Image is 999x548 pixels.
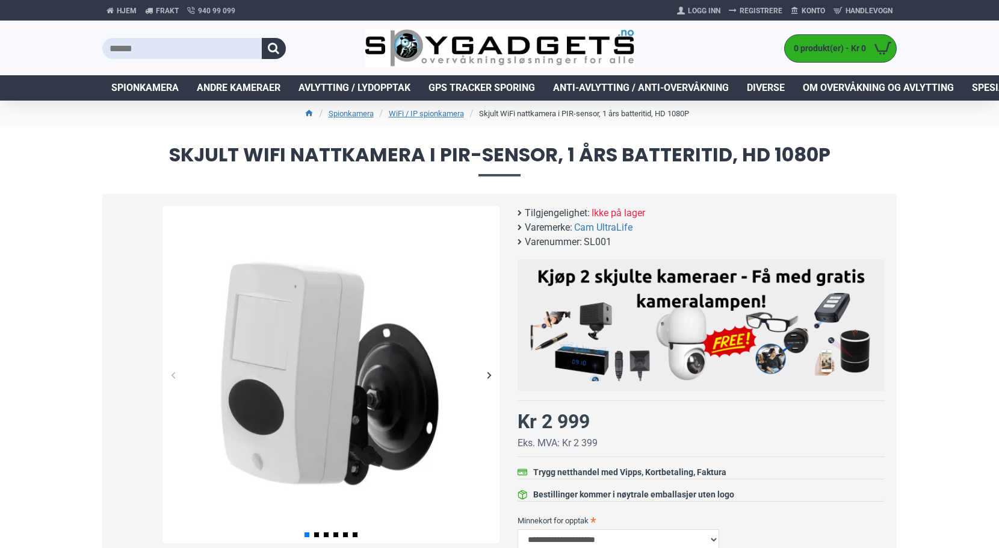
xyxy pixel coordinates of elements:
[162,206,499,543] img: Skjult WiFi nattkamera i PIR-sensor, 1 års batteritid, HD 1080P - SpyGadgets.no
[305,532,309,537] span: Go to slide 1
[188,75,289,101] a: Andre kameraer
[688,5,720,16] span: Logg Inn
[298,81,410,95] span: Avlytting / Lydopptak
[574,220,632,235] a: Cam UltraLife
[197,81,280,95] span: Andre kameraer
[785,35,896,62] a: 0 produkt(er) - Kr 0
[102,75,188,101] a: Spionkamera
[527,266,876,381] img: Kjøp 2 skjulte kameraer – Få med gratis kameralampe!
[525,220,572,235] b: Varemerke:
[533,488,734,501] div: Bestillinger kommer i nøytrale emballasjer uten logo
[592,206,645,220] span: Ikke på lager
[314,532,319,537] span: Go to slide 2
[102,145,897,176] span: Skjult WiFi nattkamera i PIR-sensor, 1 års batteritid, HD 1080P
[329,108,374,120] a: Spionkamera
[846,5,892,16] span: Handlevogn
[747,81,785,95] span: Diverse
[738,75,794,101] a: Diverse
[428,81,535,95] span: GPS Tracker Sporing
[544,75,738,101] a: Anti-avlytting / Anti-overvåkning
[794,75,963,101] a: Om overvåkning og avlytting
[802,5,825,16] span: Konto
[289,75,419,101] a: Avlytting / Lydopptak
[343,532,348,537] span: Go to slide 5
[829,1,897,20] a: Handlevogn
[365,29,635,68] img: SpyGadgets.no
[525,235,582,249] b: Varenummer:
[478,364,499,385] div: Next slide
[518,407,590,436] div: Kr 2 999
[525,206,590,220] b: Tilgjengelighet:
[353,532,357,537] span: Go to slide 6
[419,75,544,101] a: GPS Tracker Sporing
[162,364,184,385] div: Previous slide
[518,511,885,530] label: Minnekort for opptak
[198,5,235,16] span: 940 99 099
[333,532,338,537] span: Go to slide 4
[117,5,137,16] span: Hjem
[156,5,179,16] span: Frakt
[673,1,725,20] a: Logg Inn
[740,5,782,16] span: Registrere
[533,466,726,479] div: Trygg netthandel med Vipps, Kortbetaling, Faktura
[324,532,329,537] span: Go to slide 3
[785,42,869,55] span: 0 produkt(er) - Kr 0
[787,1,829,20] a: Konto
[803,81,954,95] span: Om overvåkning og avlytting
[725,1,787,20] a: Registrere
[111,81,179,95] span: Spionkamera
[553,81,729,95] span: Anti-avlytting / Anti-overvåkning
[584,235,611,249] span: SL001
[389,108,464,120] a: WiFi / IP spionkamera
